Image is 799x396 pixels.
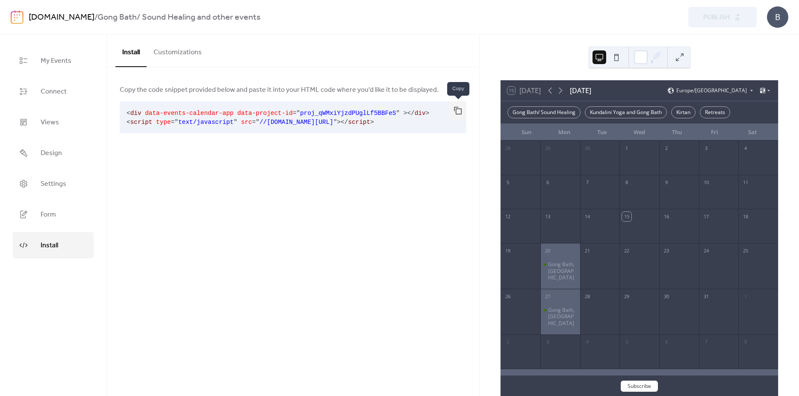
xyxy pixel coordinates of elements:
span: src [241,119,252,126]
span: Europe/[GEOGRAPHIC_DATA] [676,88,747,93]
div: 12 [503,212,513,221]
div: Wed [621,124,658,141]
div: 23 [662,246,671,255]
span: = [252,119,256,126]
a: My Events [13,47,94,74]
span: = [171,119,175,126]
div: 8 [622,178,631,187]
div: 2 [662,144,671,153]
span: Install [41,239,58,252]
div: 7 [583,178,592,187]
div: Thu [658,124,696,141]
span: " [396,110,400,117]
span: Settings [41,177,66,191]
button: Customizations [147,35,209,66]
div: 30 [662,292,671,301]
a: Settings [13,170,94,197]
span: div [415,110,426,117]
span: > [426,110,430,117]
div: 30 [583,144,592,153]
span: Connect [41,85,67,99]
span: > [337,119,341,126]
b: / [94,9,97,26]
div: Fri [696,124,734,141]
div: 24 [702,246,711,255]
span: type [156,119,171,126]
img: logo [11,10,24,24]
div: 6 [543,178,552,187]
span: Form [41,208,56,222]
div: Gong Bath, Lichfield Hall [540,261,580,281]
span: data-project-id [237,110,293,117]
button: Subscribe [621,381,658,392]
div: Gong Bath, Lichfield Hall [540,307,580,327]
div: 4 [583,337,592,347]
div: Tue [583,124,621,141]
div: 20 [543,246,552,255]
div: 17 [702,212,711,221]
div: 6 [662,337,671,347]
a: Connect [13,78,94,105]
div: Gong Bath, [GEOGRAPHIC_DATA] [548,261,577,281]
div: 11 [741,178,750,187]
div: 2 [503,337,513,347]
span: > [404,110,407,117]
span: < [127,110,130,117]
div: 26 [503,292,513,301]
span: //[DOMAIN_NAME][URL] [259,119,333,126]
div: Sun [507,124,545,141]
div: 9 [662,178,671,187]
div: 15 [622,212,631,221]
div: 5 [503,178,513,187]
a: Views [13,109,94,135]
div: 1 [622,144,631,153]
div: 18 [741,212,750,221]
span: > [370,119,374,126]
div: Gong Bath, [GEOGRAPHIC_DATA] [548,307,577,327]
a: Design [13,140,94,166]
span: " [256,119,259,126]
span: = [293,110,297,117]
a: Install [13,232,94,258]
span: Copy the code snippet provided below and paste it into your HTML code where you'd like it to be d... [120,85,439,95]
span: script [130,119,153,126]
div: 28 [503,144,513,153]
span: </ [407,110,414,117]
span: " [233,119,237,126]
div: 13 [543,212,552,221]
div: 3 [702,144,711,153]
span: text/javascript [178,119,234,126]
span: Copy [447,82,469,96]
span: Design [41,147,62,160]
span: data-events-calendar-app [145,110,233,117]
div: 16 [662,212,671,221]
div: 8 [741,337,750,347]
span: " [333,119,337,126]
div: 22 [622,246,631,255]
div: 29 [622,292,631,301]
div: Retreats [700,106,730,118]
div: 4 [741,144,750,153]
button: Install [115,35,147,67]
div: 5 [622,337,631,347]
div: 19 [503,246,513,255]
span: script [348,119,370,126]
span: My Events [41,54,71,68]
span: " [174,119,178,126]
div: 25 [741,246,750,255]
div: Gong Bath/ Sound Healing [507,106,581,118]
div: Sat [734,124,771,141]
b: Gong Bath/ Sound Healing and other events [97,9,260,26]
div: 10 [702,178,711,187]
div: 3 [543,337,552,347]
div: [DATE] [570,85,591,96]
div: 1 [741,292,750,301]
span: </ [341,119,348,126]
span: proj_qWMxiYjzdPUglLf5BBFeS [300,110,396,117]
div: 27 [543,292,552,301]
div: Kirtan [671,106,696,118]
div: 31 [702,292,711,301]
div: B [767,6,788,28]
div: 7 [702,337,711,347]
div: Mon [545,124,583,141]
